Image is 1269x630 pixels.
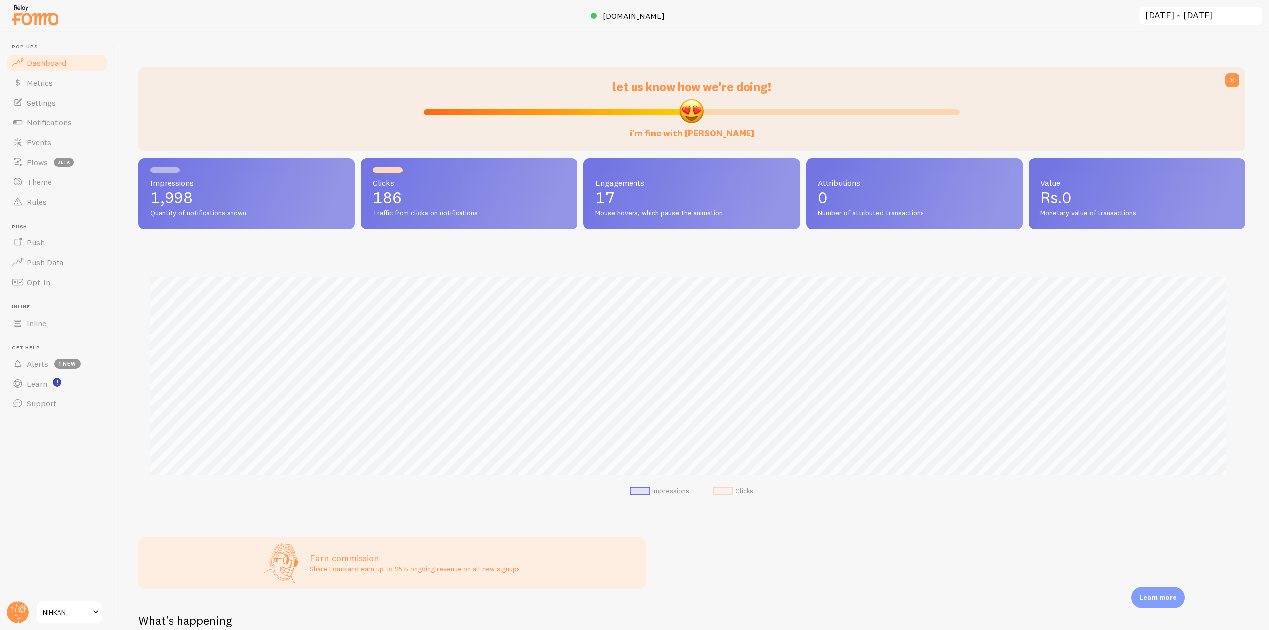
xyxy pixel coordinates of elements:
a: Rules [6,192,108,212]
span: 1 new [54,359,81,369]
a: Theme [6,172,108,192]
a: Events [6,132,108,152]
span: Alerts [27,359,48,369]
span: Events [27,137,51,147]
span: Clicks [373,179,566,187]
span: Monetary value of transactions [1040,209,1233,218]
h3: Earn commission [310,552,520,564]
span: Dashboard [27,58,66,68]
h2: What's happening [138,613,232,628]
span: beta [54,158,74,167]
span: Metrics [27,78,53,88]
p: Share Fomo and earn up to 25% ongoing revenue on all new signups [310,564,520,573]
a: Notifications [6,113,108,132]
span: Push [12,224,108,230]
a: Settings [6,93,108,113]
span: Inline [12,304,108,310]
a: Metrics [6,73,108,93]
span: Attributions [818,179,1011,187]
a: Alerts 1 new [6,354,108,374]
span: Learn [27,379,47,389]
span: let us know how we're doing! [612,79,771,94]
svg: <p>Watch New Feature Tutorials!</p> [53,378,61,387]
p: Learn more [1139,593,1177,602]
span: Push [27,237,45,247]
span: Pop-ups [12,44,108,50]
a: Support [6,394,108,413]
a: Inline [6,313,108,333]
a: Flows beta [6,152,108,172]
span: Get Help [12,345,108,351]
a: Push [6,232,108,252]
span: Opt-In [27,277,50,287]
a: NIHKAN [36,600,103,624]
span: Support [27,399,56,408]
span: Traffic from clicks on notifications [373,209,566,218]
span: Flows [27,157,48,167]
li: Clicks [713,487,753,496]
p: 0 [818,190,1011,206]
span: Rs.0 [1040,188,1072,207]
span: Notifications [27,117,72,127]
li: Impressions [630,487,689,496]
span: Inline [27,318,46,328]
a: Dashboard [6,53,108,73]
img: emoji.png [678,98,705,124]
span: Engagements [595,179,788,187]
img: fomo-relay-logo-orange.svg [10,2,60,28]
div: Learn more [1131,587,1185,608]
p: 17 [595,190,788,206]
span: Theme [27,177,52,187]
span: NIHKAN [43,606,90,618]
a: Opt-In [6,272,108,292]
span: Quantity of notifications shown [150,209,343,218]
span: Settings [27,98,56,108]
span: Push Data [27,257,64,267]
span: Value [1040,179,1233,187]
a: Learn [6,374,108,394]
label: i'm fine with [PERSON_NAME] [630,118,754,139]
p: 186 [373,190,566,206]
span: Mouse hovers, which pause the animation [595,209,788,218]
span: Impressions [150,179,343,187]
span: Rules [27,197,47,207]
a: Push Data [6,252,108,272]
p: 1,998 [150,190,343,206]
span: Number of attributed transactions [818,209,1011,218]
